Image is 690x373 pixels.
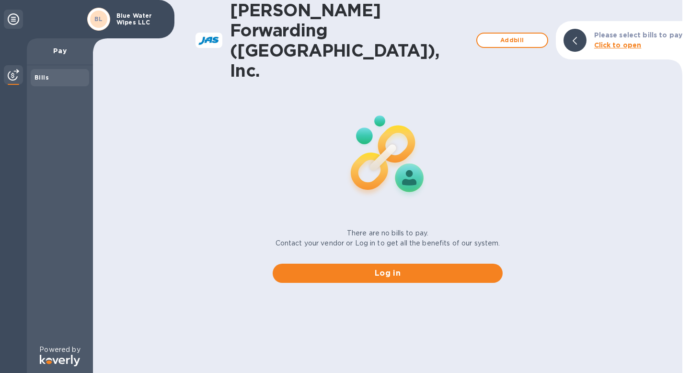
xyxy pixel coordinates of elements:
[276,228,500,248] p: There are no bills to pay. Contact your vendor or Log in to get all the benefits of our system.
[116,12,164,26] p: Blue Water Wipes LLC
[273,264,503,283] button: Log in
[39,345,80,355] p: Powered by
[34,46,85,56] p: Pay
[485,35,540,46] span: Add bill
[594,41,642,49] b: Click to open
[280,268,495,279] span: Log in
[594,31,682,39] b: Please select bills to pay
[34,74,49,81] b: Bills
[94,15,103,23] b: BL
[476,33,548,48] button: Addbill
[40,355,80,366] img: Logo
